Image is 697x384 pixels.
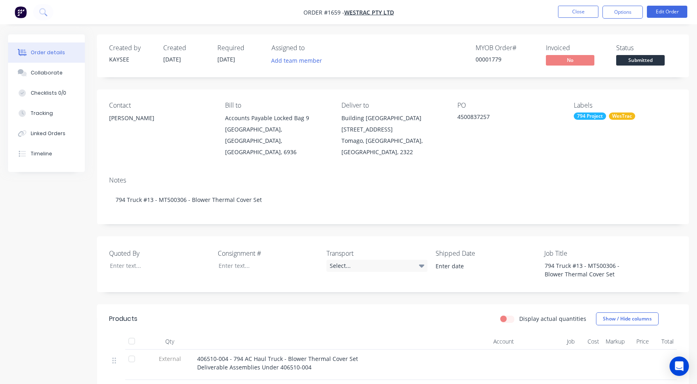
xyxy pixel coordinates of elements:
button: Submitted [616,55,665,67]
button: Tracking [8,103,85,123]
div: Timeline [31,150,52,157]
label: Display actual quantities [519,314,586,323]
span: Order #1659 - [303,8,344,16]
div: Invoiced [546,44,606,52]
div: Assigned to [272,44,352,52]
div: Job [517,333,578,350]
div: [PERSON_NAME] [109,112,212,138]
div: Building [GEOGRAPHIC_DATA][STREET_ADDRESS]Tomago, [GEOGRAPHIC_DATA], [GEOGRAPHIC_DATA], 2322 [341,112,444,158]
div: 794 Truck #13 - MT500306 - Blower Thermal Cover Set [538,260,639,280]
div: 794 Project [574,112,606,120]
button: Close [558,6,598,18]
div: Collaborate [31,69,63,76]
div: KAYSEE [109,55,154,64]
span: 406510-004 - 794 AC Haul Truck - Blower Thermal Cover Set Deliverable Assemblies Under 406510-004 [197,355,358,371]
div: 794 Truck #13 - MT500306 - Blower Thermal Cover Set [109,187,677,212]
button: Show / Hide columns [596,312,659,325]
span: External [149,354,191,363]
a: WesTrac Pty Ltd [344,8,394,16]
div: PO [457,102,560,109]
div: 4500837257 [457,112,558,124]
div: Status [616,44,677,52]
button: Options [602,6,643,19]
div: Contact [109,102,212,109]
span: No [546,55,594,65]
button: Edit Order [647,6,687,18]
div: Cost [578,333,602,350]
button: Add team member [272,55,326,66]
div: Products [109,314,137,324]
div: Markup [602,333,628,350]
label: Quoted By [109,248,210,258]
div: MYOB Order # [476,44,536,52]
button: Add team member [267,55,326,66]
button: Collaborate [8,63,85,83]
div: Accounts Payable Locked Bag 9[GEOGRAPHIC_DATA], [GEOGRAPHIC_DATA], [GEOGRAPHIC_DATA], 6936 [225,112,328,158]
div: Order details [31,49,65,56]
div: Bill to [225,102,328,109]
img: Factory [15,6,27,18]
div: Open Intercom Messenger [670,356,689,376]
div: Building [GEOGRAPHIC_DATA][STREET_ADDRESS] [341,112,444,135]
div: [PERSON_NAME] [109,112,212,124]
div: Accounts Payable Locked Bag 9 [225,112,328,124]
div: Select... [326,260,427,272]
label: Consignment # [218,248,319,258]
span: [DATE] [217,55,235,63]
div: Tracking [31,110,53,117]
div: Required [217,44,262,52]
div: Tomago, [GEOGRAPHIC_DATA], [GEOGRAPHIC_DATA], 2322 [341,135,444,158]
div: Created by [109,44,154,52]
label: Shipped Date [436,248,537,258]
span: [DATE] [163,55,181,63]
div: Checklists 0/0 [31,89,66,97]
label: Job Title [544,248,645,258]
button: Timeline [8,144,85,164]
div: Price [628,333,653,350]
span: Submitted [616,55,665,65]
div: Linked Orders [31,130,65,137]
div: WesTrac [609,112,635,120]
div: Labels [574,102,677,109]
button: Linked Orders [8,123,85,144]
div: Deliver to [341,102,444,109]
div: Created [163,44,208,52]
input: Enter date [430,260,531,272]
div: [GEOGRAPHIC_DATA], [GEOGRAPHIC_DATA], [GEOGRAPHIC_DATA], 6936 [225,124,328,158]
div: 00001779 [476,55,536,64]
div: Notes [109,176,677,184]
div: Account [436,333,517,350]
button: Checklists 0/0 [8,83,85,103]
button: Order details [8,42,85,63]
label: Transport [326,248,427,258]
div: Qty [145,333,194,350]
div: Total [652,333,677,350]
